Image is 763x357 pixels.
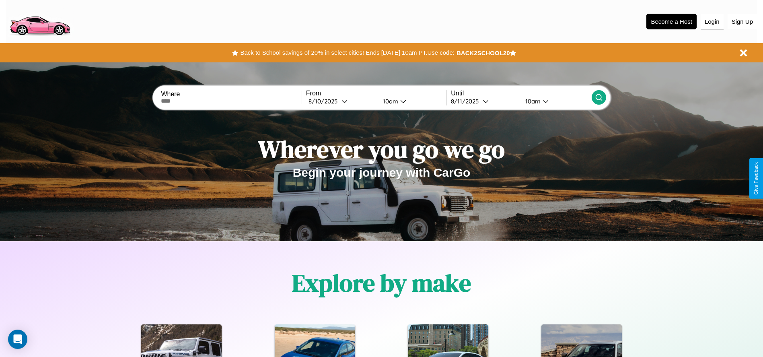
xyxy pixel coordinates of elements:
div: Give Feedback [753,162,759,195]
div: Open Intercom Messenger [8,330,27,349]
button: Sign Up [728,14,757,29]
button: 10am [376,97,447,105]
button: Back to School savings of 20% in select cities! Ends [DATE] 10am PT.Use code: [238,47,456,58]
div: 8 / 11 / 2025 [451,97,483,105]
div: 10am [379,97,400,105]
button: Login [701,14,724,29]
h1: Explore by make [292,266,471,299]
b: BACK2SCHOOL20 [457,50,510,56]
button: Become a Host [646,14,697,29]
label: Until [451,90,591,97]
label: Where [161,91,301,98]
img: logo [6,4,74,37]
button: 8/10/2025 [306,97,376,105]
div: 8 / 10 / 2025 [308,97,341,105]
button: 10am [519,97,592,105]
label: From [306,90,446,97]
div: 10am [521,97,543,105]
